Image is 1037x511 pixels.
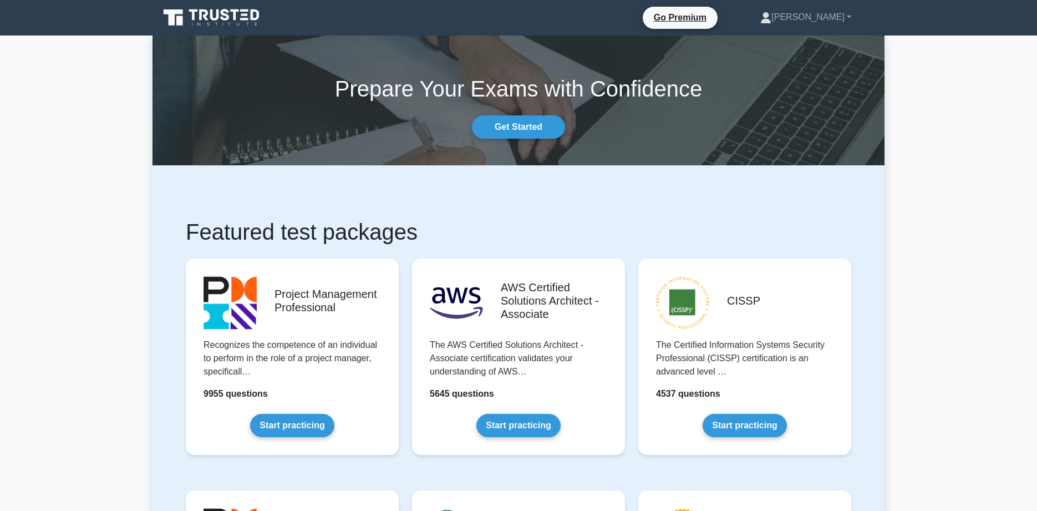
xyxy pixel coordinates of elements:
[152,75,884,102] h1: Prepare Your Exams with Confidence
[703,414,786,437] a: Start practicing
[647,11,713,24] a: Go Premium
[186,219,851,245] h1: Featured test packages
[472,115,565,139] a: Get Started
[250,414,334,437] a: Start practicing
[476,414,560,437] a: Start practicing
[734,6,878,28] a: [PERSON_NAME]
